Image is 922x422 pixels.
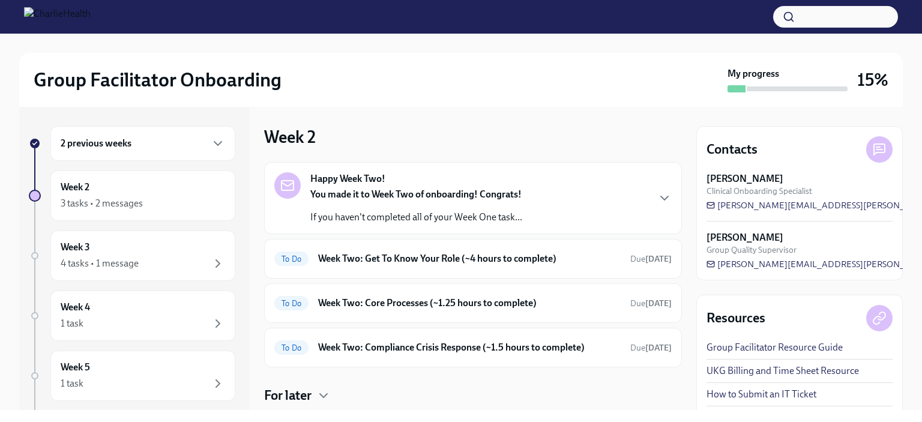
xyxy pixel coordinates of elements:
h4: For later [264,387,312,405]
h6: Week 2 [61,181,89,194]
h6: Week 4 [61,301,90,314]
a: Group Facilitator Resource Guide [707,341,843,354]
div: 1 task [61,377,83,390]
h4: Contacts [707,140,758,158]
span: To Do [274,299,309,308]
a: UKG Billing and Time Sheet Resource [707,364,859,378]
span: Group Quality Supervisor [707,244,797,256]
strong: [DATE] [645,254,672,264]
span: To Do [274,343,309,352]
strong: You made it to Week Two of onboarding! Congrats! [310,188,522,200]
div: 4 tasks • 1 message [61,257,139,270]
a: Week 51 task [29,351,235,401]
span: Due [630,298,672,309]
strong: [DATE] [645,298,672,309]
a: To DoWeek Two: Core Processes (~1.25 hours to complete)Due[DATE] [274,294,672,313]
strong: [DATE] [645,343,672,353]
div: 3 tasks • 2 messages [61,197,143,210]
div: 2 previous weeks [50,126,235,161]
strong: My progress [728,67,779,80]
span: Due [630,343,672,353]
h6: Week Two: Core Processes (~1.25 hours to complete) [318,297,621,310]
h6: 2 previous weeks [61,137,131,150]
h3: Week 2 [264,126,316,148]
a: Week 41 task [29,291,235,341]
h6: Week Two: Get To Know Your Role (~4 hours to complete) [318,252,621,265]
span: August 18th, 2025 08:00 [630,298,672,309]
h4: Resources [707,309,765,327]
span: August 18th, 2025 08:00 [630,253,672,265]
strong: Happy Week Two! [310,172,385,185]
a: How to Submit an IT Ticket [707,388,816,401]
img: CharlieHealth [24,7,91,26]
span: To Do [274,255,309,264]
strong: [PERSON_NAME] [707,231,783,244]
p: If you haven't completed all of your Week One task... [310,211,522,224]
h2: Group Facilitator Onboarding [34,68,282,92]
strong: [PERSON_NAME] [707,172,783,185]
a: To DoWeek Two: Get To Know Your Role (~4 hours to complete)Due[DATE] [274,249,672,268]
div: For later [264,387,682,405]
h6: Week 3 [61,241,90,254]
span: Due [630,254,672,264]
a: Week 34 tasks • 1 message [29,231,235,281]
h6: Week 5 [61,361,90,374]
div: 1 task [61,317,83,330]
span: Clinical Onboarding Specialist [707,185,812,197]
a: To DoWeek Two: Compliance Crisis Response (~1.5 hours to complete)Due[DATE] [274,338,672,357]
a: Week 23 tasks • 2 messages [29,170,235,221]
h3: 15% [857,69,888,91]
span: August 18th, 2025 08:00 [630,342,672,354]
h6: Week Two: Compliance Crisis Response (~1.5 hours to complete) [318,341,621,354]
